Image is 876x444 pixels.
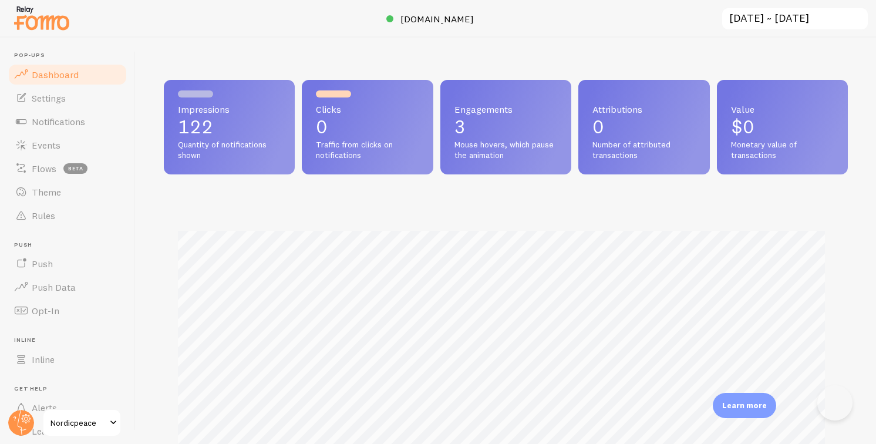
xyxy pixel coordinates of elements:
span: Flows [32,163,56,174]
span: Value [731,105,834,114]
span: Theme [32,186,61,198]
p: 0 [316,117,419,136]
a: Notifications [7,110,128,133]
a: Push [7,252,128,275]
span: Clicks [316,105,419,114]
a: Opt-In [7,299,128,322]
a: Inline [7,348,128,371]
span: Alerts [32,402,57,413]
span: Push Data [32,281,76,293]
span: beta [63,163,87,174]
span: Inline [14,337,128,344]
span: Events [32,139,60,151]
span: Get Help [14,385,128,393]
a: Nordicpeace [42,409,122,437]
div: Learn more [713,393,776,418]
span: $0 [731,115,754,138]
p: 122 [178,117,281,136]
p: Learn more [722,400,767,411]
span: Quantity of notifications shown [178,140,281,160]
a: Alerts [7,396,128,419]
span: Pop-ups [14,52,128,59]
p: 0 [592,117,695,136]
img: fomo-relay-logo-orange.svg [12,3,71,33]
a: Rules [7,204,128,227]
span: Push [14,241,128,249]
span: Attributions [592,105,695,114]
span: Impressions [178,105,281,114]
span: Dashboard [32,69,79,80]
span: Mouse hovers, which pause the animation [454,140,557,160]
span: Push [32,258,53,270]
span: Number of attributed transactions [592,140,695,160]
p: 3 [454,117,557,136]
span: Monetary value of transactions [731,140,834,160]
a: Flows beta [7,157,128,180]
a: Events [7,133,128,157]
span: Traffic from clicks on notifications [316,140,419,160]
span: Opt-In [32,305,59,317]
span: Nordicpeace [50,416,106,430]
span: Notifications [32,116,85,127]
a: Theme [7,180,128,204]
span: Inline [32,354,55,365]
span: Engagements [454,105,557,114]
span: Rules [32,210,55,221]
a: Dashboard [7,63,128,86]
span: Settings [32,92,66,104]
a: Push Data [7,275,128,299]
a: Settings [7,86,128,110]
iframe: Help Scout Beacon - Open [817,385,853,421]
